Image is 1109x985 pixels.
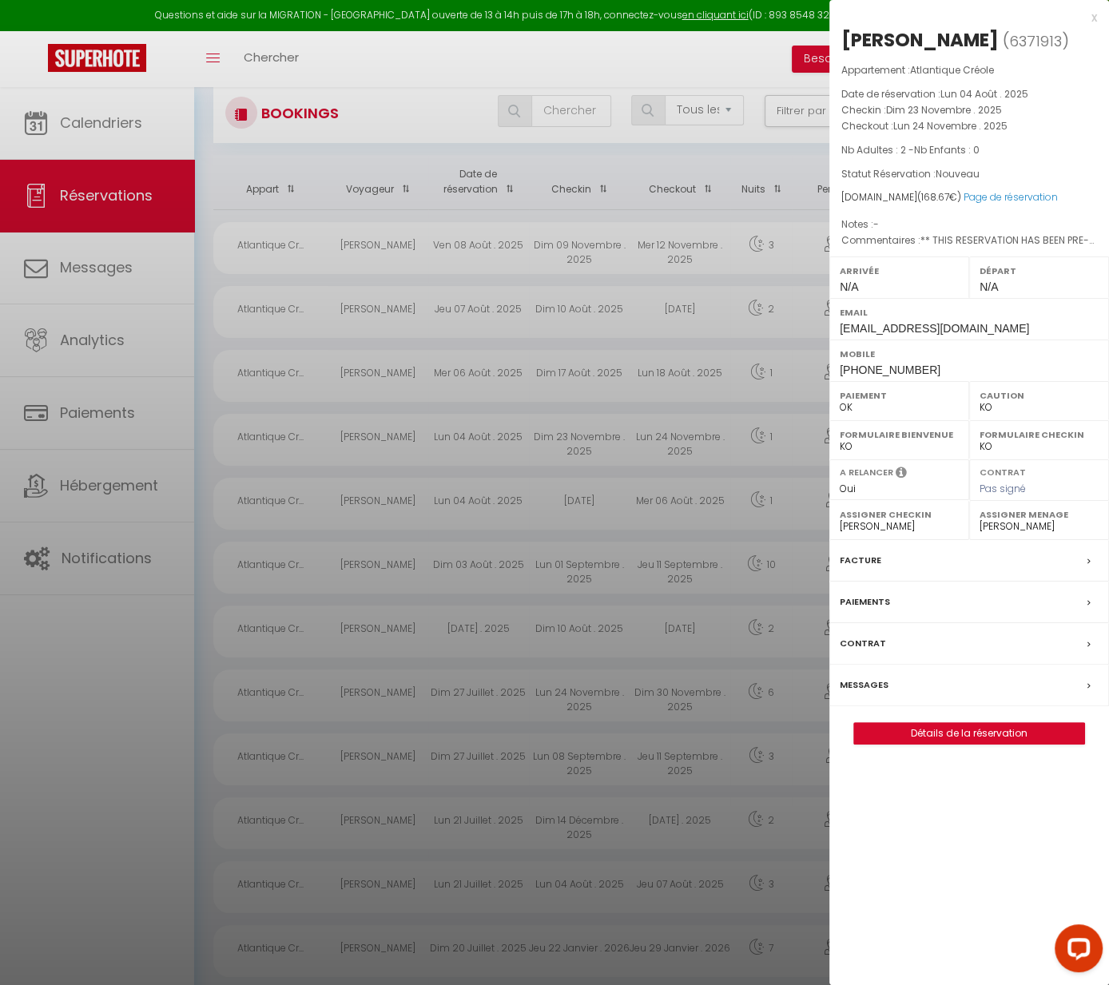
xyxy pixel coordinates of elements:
[840,552,881,569] label: Facture
[840,594,890,610] label: Paiements
[980,263,1099,279] label: Départ
[873,217,879,231] span: -
[980,427,1099,443] label: Formulaire Checkin
[841,190,1097,205] div: [DOMAIN_NAME]
[840,387,959,403] label: Paiement
[841,166,1097,182] p: Statut Réservation :
[840,506,959,522] label: Assigner Checkin
[940,87,1028,101] span: Lun 04 Août . 2025
[840,304,1099,320] label: Email
[840,280,858,293] span: N/A
[980,387,1099,403] label: Caution
[964,190,1058,204] a: Page de réservation
[1003,30,1069,52] span: ( )
[854,723,1084,744] a: Détails de la réservation
[1009,31,1062,51] span: 6371913
[893,119,1008,133] span: Lun 24 Novembre . 2025
[1042,918,1109,985] iframe: LiveChat chat widget
[840,263,959,279] label: Arrivée
[853,722,1085,745] button: Détails de la réservation
[841,143,980,157] span: Nb Adultes : 2 -
[980,280,998,293] span: N/A
[840,363,940,376] span: [PHONE_NUMBER]
[840,466,893,479] label: A relancer
[841,232,1097,248] p: Commentaires :
[841,86,1097,102] p: Date de réservation :
[840,677,888,693] label: Messages
[910,63,994,77] span: Atlantique Créole
[829,8,1097,27] div: x
[841,118,1097,134] p: Checkout :
[840,427,959,443] label: Formulaire Bienvenue
[980,482,1026,495] span: Pas signé
[886,103,1002,117] span: Dim 23 Novembre . 2025
[841,27,999,53] div: [PERSON_NAME]
[921,190,949,204] span: 168.67
[840,635,886,652] label: Contrat
[980,506,1099,522] label: Assigner Menage
[840,346,1099,362] label: Mobile
[914,143,980,157] span: Nb Enfants : 0
[840,322,1029,335] span: [EMAIL_ADDRESS][DOMAIN_NAME]
[917,190,961,204] span: ( €)
[841,102,1097,118] p: Checkin :
[896,466,907,483] i: Sélectionner OUI si vous souhaiter envoyer les séquences de messages post-checkout
[980,466,1026,476] label: Contrat
[841,62,1097,78] p: Appartement :
[841,216,1097,232] p: Notes :
[936,167,980,181] span: Nouveau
